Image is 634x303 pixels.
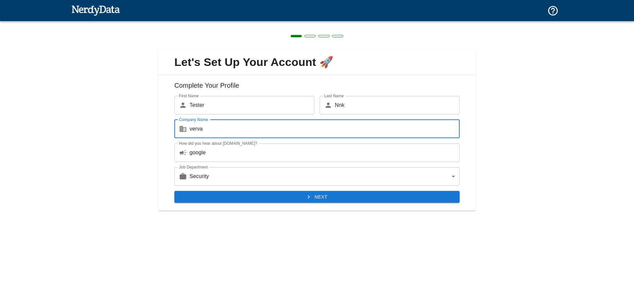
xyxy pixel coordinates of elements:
button: Next [174,191,460,203]
label: Last Name [324,93,344,99]
span: Let's Set Up Your Account 🚀 [164,55,470,69]
iframe: Drift Widget Chat Controller [601,256,626,281]
div: Security [190,167,460,186]
label: How did you hear about [DOMAIN_NAME]? [179,140,257,146]
label: Company Name [179,117,208,122]
img: NerdyData.com [71,4,120,17]
label: First Name [179,93,199,99]
label: Job Department [179,164,208,170]
h6: Complete Your Profile [164,80,470,96]
button: Support and Documentation [543,1,563,20]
